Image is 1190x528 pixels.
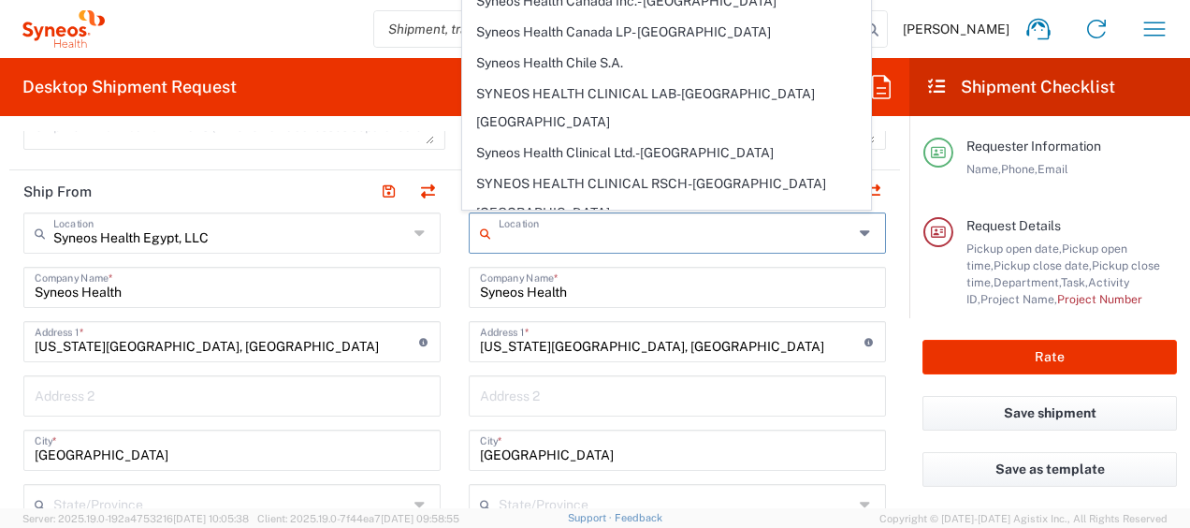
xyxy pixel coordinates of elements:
[922,396,1177,431] button: Save shipment
[381,513,459,524] span: [DATE] 09:58:55
[926,76,1115,98] h2: Shipment Checklist
[903,21,1009,37] span: [PERSON_NAME]
[1001,162,1038,176] span: Phone,
[23,183,92,201] h2: Ship From
[568,512,615,523] a: Support
[922,340,1177,374] button: Rate
[463,139,869,168] span: Syneos Health Clinical Ltd.-[GEOGRAPHIC_DATA]
[980,292,1057,306] span: Project Name,
[994,258,1092,272] span: Pickup close date,
[1038,162,1068,176] span: Email
[615,512,662,523] a: Feedback
[22,76,237,98] h2: Desktop Shipment Request
[374,11,859,47] input: Shipment, tracking or reference number
[463,80,869,138] span: SYNEOS HEALTH CLINICAL LAB-[GEOGRAPHIC_DATA] [GEOGRAPHIC_DATA]
[1061,275,1088,289] span: Task,
[879,510,1168,527] span: Copyright © [DATE]-[DATE] Agistix Inc., All Rights Reserved
[1057,292,1142,306] span: Project Number
[966,162,1001,176] span: Name,
[22,513,249,524] span: Server: 2025.19.0-192a4753216
[922,452,1177,487] button: Save as template
[994,275,1061,289] span: Department,
[173,513,249,524] span: [DATE] 10:05:38
[966,218,1061,233] span: Request Details
[463,169,869,227] span: SYNEOS HEALTH CLINICAL RSCH-[GEOGRAPHIC_DATA] [GEOGRAPHIC_DATA]
[966,139,1101,154] span: Requester Information
[966,242,1062,256] span: Pickup open date,
[257,513,459,524] span: Client: 2025.19.0-7f44ea7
